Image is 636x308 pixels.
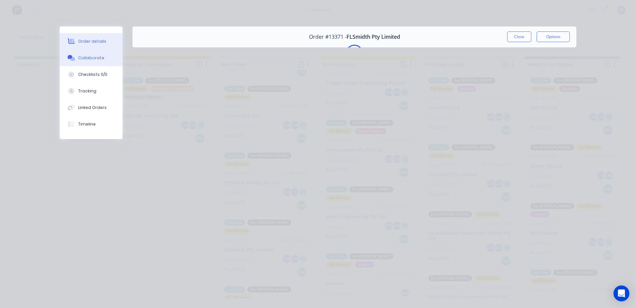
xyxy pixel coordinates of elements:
[346,34,400,40] span: FLSmidth Pty Limited
[78,88,96,94] div: Tracking
[613,285,629,301] div: Open Intercom Messenger
[78,38,106,44] div: Order details
[60,33,123,50] button: Order details
[78,72,107,77] div: Checklists 0/0
[60,66,123,83] button: Checklists 0/0
[60,99,123,116] button: Linked Orders
[60,116,123,132] button: Timeline
[309,34,346,40] span: Order #13371 -
[78,55,104,61] div: Collaborate
[60,50,123,66] button: Collaborate
[78,105,107,111] div: Linked Orders
[78,121,96,127] div: Timeline
[507,31,531,42] button: Close
[537,31,570,42] button: Options
[60,83,123,99] button: Tracking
